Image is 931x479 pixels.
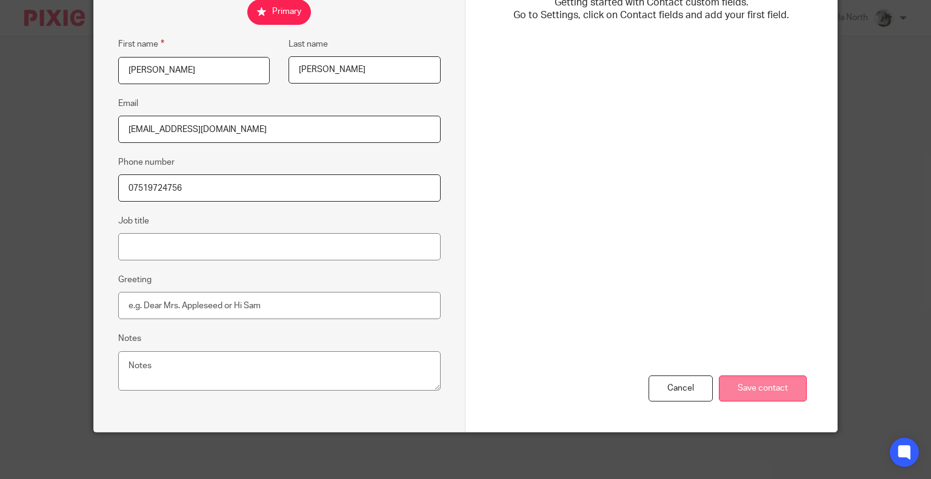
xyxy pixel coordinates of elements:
label: Email [118,97,138,110]
input: Save contact [719,375,807,401]
label: Last name [289,38,328,50]
input: e.g. Dear Mrs. Appleseed or Hi Sam [118,292,441,319]
label: Phone number [118,156,175,168]
div: Cancel [649,375,713,401]
label: Notes [118,332,141,345]
label: First name [118,37,164,51]
label: Greeting [118,274,152,286]
label: Job title [118,215,149,227]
